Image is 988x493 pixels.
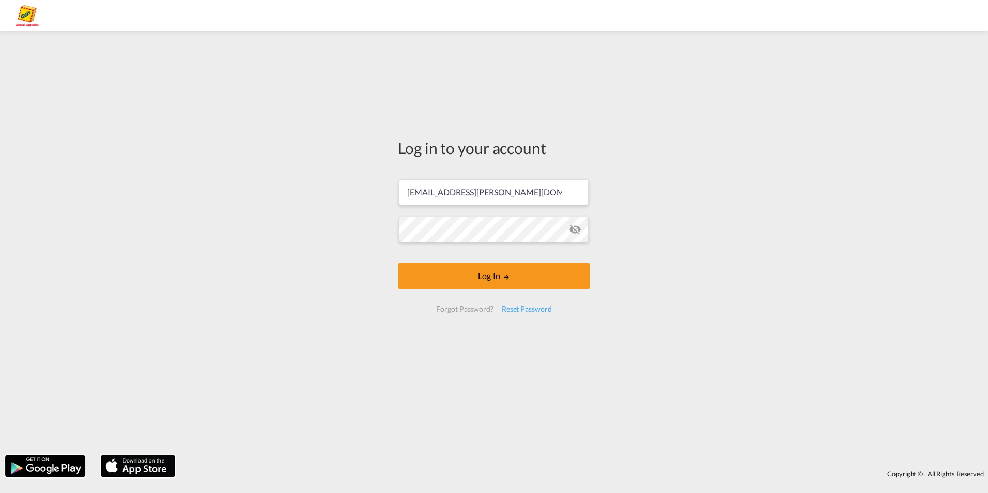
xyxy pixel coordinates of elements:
[180,465,988,483] div: Copyright © . All Rights Reserved
[4,454,86,479] img: google.png
[100,454,176,479] img: apple.png
[569,223,581,236] md-icon: icon-eye-off
[16,4,39,27] img: a2a4a140666c11eeab5485e577415959.png
[399,179,589,205] input: Enter email/phone number
[398,263,590,289] button: LOGIN
[498,300,556,318] div: Reset Password
[432,300,497,318] div: Forgot Password?
[398,137,590,159] div: Log in to your account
